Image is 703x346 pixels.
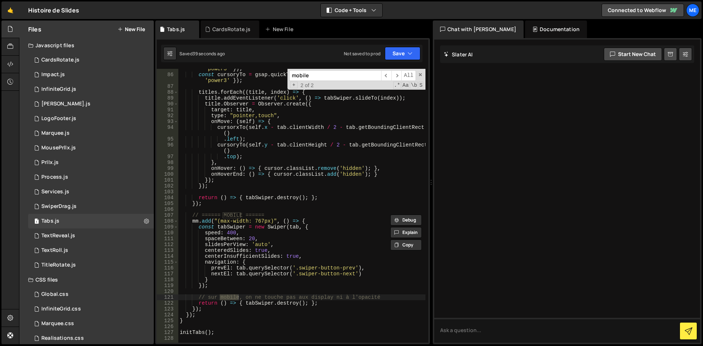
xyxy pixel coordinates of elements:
div: 16284/44255.js [28,214,154,228]
div: 119 [157,283,178,289]
div: LogoFooter.js [41,115,76,122]
div: Tabs.js [41,218,59,224]
div: 100 [157,171,178,177]
div: 97 [157,154,178,160]
div: 88 [157,89,178,95]
div: InfiniteGrid.js [41,86,76,93]
div: 39 seconds ago [193,51,225,57]
button: New File [118,26,145,32]
div: 16284/44108.js [28,170,154,185]
div: 87 [157,83,178,89]
span: 2 of 2 [298,82,317,88]
div: 89 [157,95,178,101]
div: Histoire de Slides [28,6,79,15]
div: 92 [157,113,178,119]
span: 1 [34,219,39,225]
div: 16284/44341.js [28,97,154,111]
div: Realisations.css [41,335,84,342]
h2: Files [28,25,41,33]
span: CaseSensitive Search [402,82,409,89]
div: MousePrllx.js [41,145,76,151]
div: 117 [157,271,178,277]
a: Connected to Webflow [602,4,684,17]
div: 16284/44259.css [28,331,154,346]
div: SwiperDrag.js [41,203,77,210]
div: 16284/44016.js [28,53,154,67]
div: CardsRotate.js [212,26,250,33]
div: 98 [157,160,178,165]
div: InfiniteGrid.css [41,306,81,312]
div: 16284/43988.js [28,185,154,199]
h2: Slater AI [444,51,473,58]
div: 16284/44366.js [28,111,154,126]
span: Whole Word Search [410,82,418,89]
div: Global.css [41,291,68,298]
div: 126 [157,324,178,330]
div: Process.js [41,174,68,181]
div: Prllx.js [41,159,59,166]
div: 106 [157,207,178,212]
div: 91 [157,107,178,113]
div: 104 [157,195,178,201]
div: Javascript files [19,38,154,53]
div: 111 [157,236,178,242]
div: Tabs.js [167,26,185,33]
div: Services.js [41,189,69,195]
div: 16284/44344.js [28,228,154,243]
div: 110 [157,230,178,236]
div: TextReveal.js [41,232,75,239]
div: 122 [157,300,178,306]
div: 113 [157,248,178,253]
div: 94 [157,124,178,136]
div: 16284/44078.css [28,287,154,302]
div: Chat with [PERSON_NAME] [433,21,524,38]
div: 16284/43967.js [28,82,154,97]
div: 109 [157,224,178,230]
div: Marquee.css [41,320,74,327]
div: 95 [157,136,178,142]
button: Save [385,47,420,60]
div: 99 [157,165,178,171]
div: TextRoll.js [41,247,68,254]
div: 86 [157,72,178,83]
span: ​ [391,70,402,81]
div: 16284/44072.js [28,67,154,82]
div: 120 [157,289,178,294]
div: Impact.js [41,71,65,78]
div: Not saved to prod [344,51,380,57]
div: 112 [157,242,178,248]
div: 107 [157,212,178,218]
div: TitleRotate.js [41,262,76,268]
div: 93 [157,119,178,124]
a: 🤙 [1,1,19,19]
div: 116 [157,265,178,271]
div: 128 [157,335,178,341]
span: ​ [381,70,391,81]
div: 16284/44031.js [28,243,154,258]
div: Saved [179,51,225,57]
div: 16284/43986.css [28,302,154,316]
div: [PERSON_NAME].js [41,101,90,107]
div: 102 [157,183,178,189]
span: Toggle Replace mode [290,82,298,88]
div: 105 [157,201,178,207]
button: Debug [390,215,422,226]
a: Me [686,4,699,17]
div: 118 [157,277,178,283]
span: Search In Selection [419,82,423,89]
div: 16284/43933.js [28,126,154,141]
div: 108 [157,218,178,224]
div: 16284/44369.js [28,155,154,170]
div: 115 [157,259,178,265]
span: RegExp Search [393,82,401,89]
div: 16284/43952.js [28,258,154,272]
div: 124 [157,312,178,318]
div: 96 [157,142,178,154]
div: 16284/43934.css [28,316,154,331]
div: 121 [157,294,178,300]
button: Copy [390,239,422,250]
button: Code + Tools [321,4,382,17]
span: Alt-Enter [401,70,416,81]
button: Start new chat [604,48,662,61]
